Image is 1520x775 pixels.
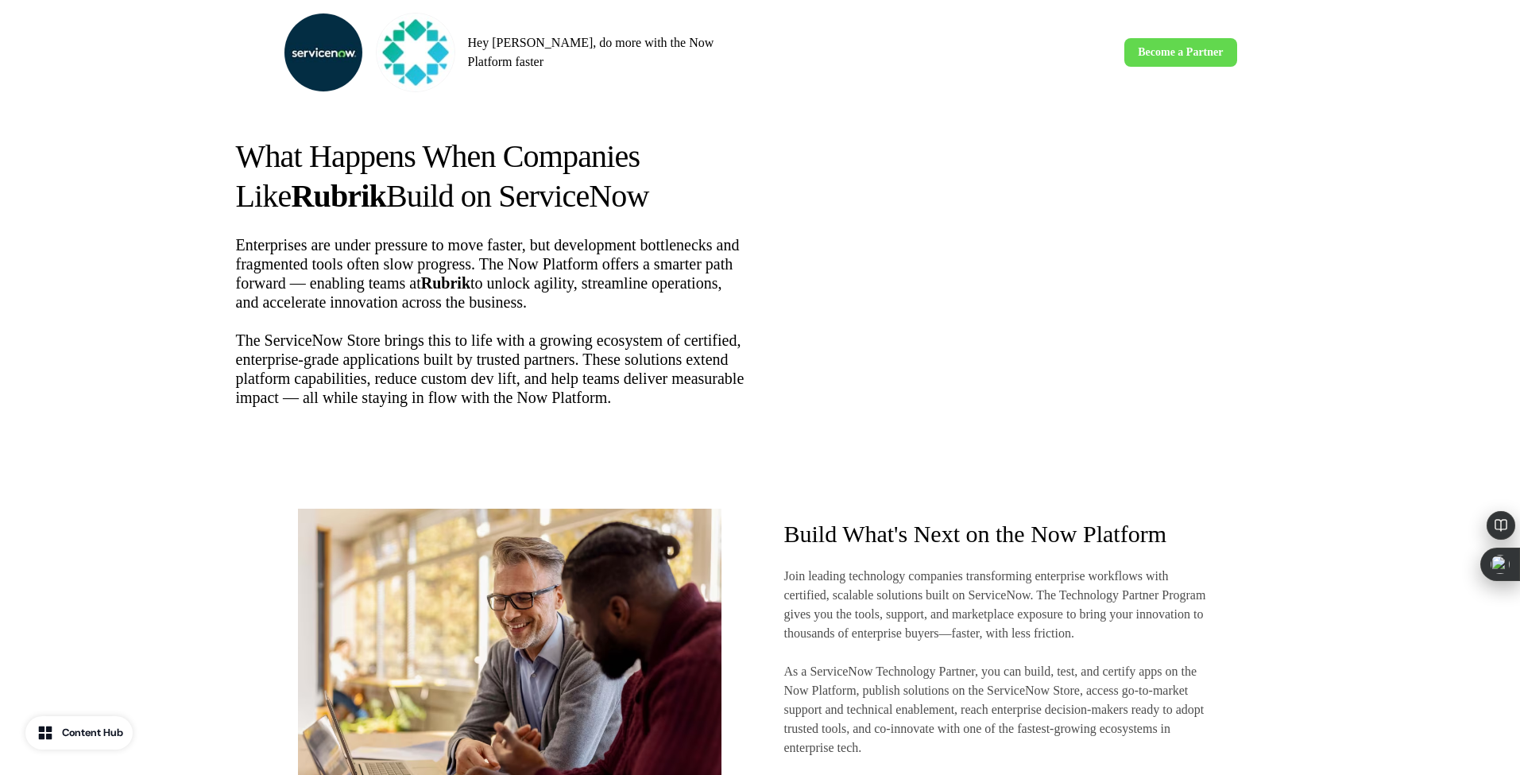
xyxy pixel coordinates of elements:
[784,521,1209,548] h2: Build What's Next on the Now Platform
[236,137,748,216] p: What Happens When Companies Like Build on ServiceNow
[784,643,1209,758] p: As a ServiceNow Technology Partner, you can build, test, and certify apps on the Now Platform, pu...
[291,178,385,214] strong: Rubrik
[784,567,1209,643] p: Join leading technology companies transforming enterprise workflows with certified, scalable solu...
[421,274,470,292] strong: Rubrik
[1124,38,1236,67] a: Become a Partner
[468,33,754,72] p: Hey [PERSON_NAME], do more with the Now Platform faster
[236,312,748,407] p: The ServiceNow Store brings this to life with a growing ecosystem of certified, enterprise-grade ...
[62,725,123,741] div: Content Hub
[25,716,133,750] button: Content Hub
[236,235,748,312] p: Enterprises are under pressure to move faster, but development bottlenecks and fragmented tools o...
